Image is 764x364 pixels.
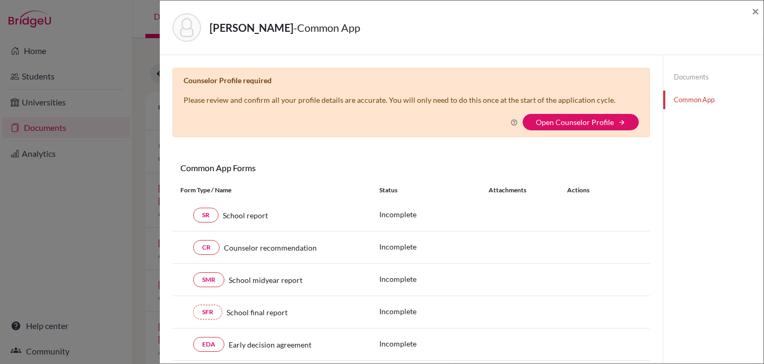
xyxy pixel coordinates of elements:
[379,209,489,220] p: Incomplete
[379,241,489,252] p: Incomplete
[227,307,288,318] span: School final report
[210,21,293,34] strong: [PERSON_NAME]
[193,305,222,319] a: SFR
[379,306,489,317] p: Incomplete
[229,274,302,286] span: School midyear report
[229,339,311,350] span: Early decision agreement
[752,5,759,17] button: Close
[184,94,615,105] p: Please review and confirm all your profile details are accurate. You will only need to do this on...
[379,273,489,285] p: Incomplete
[536,118,614,127] a: Open Counselor Profile
[663,68,763,86] a: Documents
[618,119,626,126] i: arrow_forward
[193,337,224,352] a: EDA
[523,114,639,130] button: Open Counselor Profilearrow_forward
[752,3,759,19] span: ×
[379,338,489,349] p: Incomplete
[224,242,317,253] span: Counselor recommendation
[489,185,554,195] div: Attachments
[193,240,220,255] a: CR
[554,185,620,195] div: Actions
[172,185,371,195] div: Form Type / Name
[663,91,763,109] a: Common App
[193,272,224,287] a: SMR
[193,208,219,223] a: SR
[223,210,268,221] span: School report
[293,21,360,34] span: - Common App
[379,185,489,195] div: Status
[172,163,411,173] h6: Common App Forms
[184,76,272,85] b: Counselor Profile required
